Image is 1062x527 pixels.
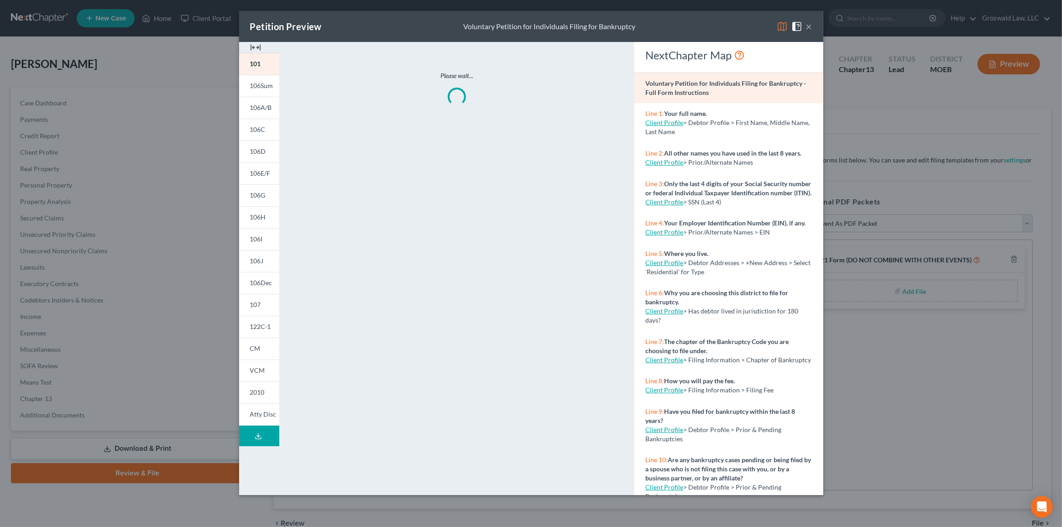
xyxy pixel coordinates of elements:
span: > Debtor Profile > Prior & Pending Bankruptcies [645,483,781,500]
span: Line 3: [645,180,664,188]
a: 122C-1 [239,316,279,338]
strong: Are any bankruptcy cases pending or being filed by a spouse who is not filing this case with you,... [645,456,811,482]
a: 106Dec [239,272,279,294]
span: 106J [250,257,264,265]
a: 106Sum [239,75,279,97]
span: Line 10: [645,456,668,464]
strong: Voluntary Petition for Individuals Filing for Bankruptcy - Full Form Instructions [645,79,806,96]
span: 106I [250,235,263,243]
span: 106A/B [250,104,272,111]
span: Line 4: [645,219,664,227]
a: CM [239,338,279,360]
strong: All other names you have used in the last 8 years. [664,149,801,157]
p: Please wait... [318,71,596,80]
a: Client Profile [645,228,683,236]
span: > SSN (Last 4) [683,198,721,206]
span: 107 [250,301,261,308]
a: Client Profile [645,426,683,433]
a: 106I [239,228,279,250]
img: expand-e0f6d898513216a626fdd78e52531dac95497ffd26381d4c15ee2fc46db09dca.svg [250,42,261,53]
strong: Where you live. [664,250,708,257]
img: help-close-5ba153eb36485ed6c1ea00a893f15db1cb9b99d6cae46e1a8edb6c62d00a1a76.svg [791,21,802,32]
a: Atty Disc [239,403,279,426]
a: 106D [239,141,279,162]
span: Line 7: [645,338,664,345]
span: > Has debtor lived in jurisdiction for 180 days? [645,307,798,324]
span: > Debtor Addresses > +New Address > Select 'Residential' for Type [645,259,811,276]
span: 106Dec [250,279,272,287]
span: Line 1: [645,110,664,117]
strong: How you will pay the fee. [664,377,735,385]
div: Voluntary Petition for Individuals Filing for Bankruptcy [463,21,635,32]
strong: Only the last 4 digits of your Social Security number or federal Individual Taxpayer Identificati... [645,180,811,197]
a: 106H [239,206,279,228]
button: × [806,21,812,32]
img: map-eea8200ae884c6f1103ae1953ef3d486a96c86aabb227e865a55264e3737af1f.svg [777,21,788,32]
div: NextChapter Map [645,48,812,63]
a: 106A/B [239,97,279,119]
div: Petition Preview [250,20,322,33]
span: Line 6: [645,289,664,297]
span: Line 8: [645,377,664,385]
a: 101 [239,53,279,75]
span: 106E/F [250,169,271,177]
a: Client Profile [645,119,683,126]
a: VCM [239,360,279,381]
span: > Filing Information > Chapter of Bankruptcy [683,356,811,364]
span: > Prior/Alternate Names > EIN [683,228,770,236]
strong: Your Employer Identification Number (EIN), if any. [664,219,806,227]
strong: The chapter of the Bankruptcy Code you are choosing to file under. [645,338,789,355]
a: 106G [239,184,279,206]
a: Client Profile [645,158,683,166]
span: > Prior/Alternate Names [683,158,753,166]
span: > Debtor Profile > First Name, Middle Name, Last Name [645,119,810,136]
span: 106D [250,147,266,155]
div: Open Intercom Messenger [1031,496,1053,518]
span: CM [250,344,261,352]
span: 122C-1 [250,323,271,330]
a: Client Profile [645,307,683,315]
span: Atty Disc [250,410,277,418]
strong: Your full name. [664,110,707,117]
span: > Debtor Profile > Prior & Pending Bankruptcies [645,426,781,443]
a: Client Profile [645,198,683,206]
span: Line 9: [645,407,664,415]
span: 106Sum [250,82,273,89]
span: 106C [250,125,266,133]
a: Client Profile [645,483,683,491]
a: 106J [239,250,279,272]
span: 2010 [250,388,265,396]
a: 107 [239,294,279,316]
a: Client Profile [645,356,683,364]
span: Line 5: [645,250,664,257]
span: Line 2: [645,149,664,157]
strong: Why you are choosing this district to file for bankruptcy. [645,289,788,306]
a: 106C [239,119,279,141]
a: 2010 [239,381,279,403]
span: > Filing Information > Filing Fee [683,386,774,394]
span: 106G [250,191,266,199]
strong: Have you filed for bankruptcy within the last 8 years? [645,407,795,424]
span: 106H [250,213,266,221]
span: 101 [250,60,261,68]
a: 106E/F [239,162,279,184]
a: Client Profile [645,386,683,394]
a: Client Profile [645,259,683,266]
span: VCM [250,366,265,374]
